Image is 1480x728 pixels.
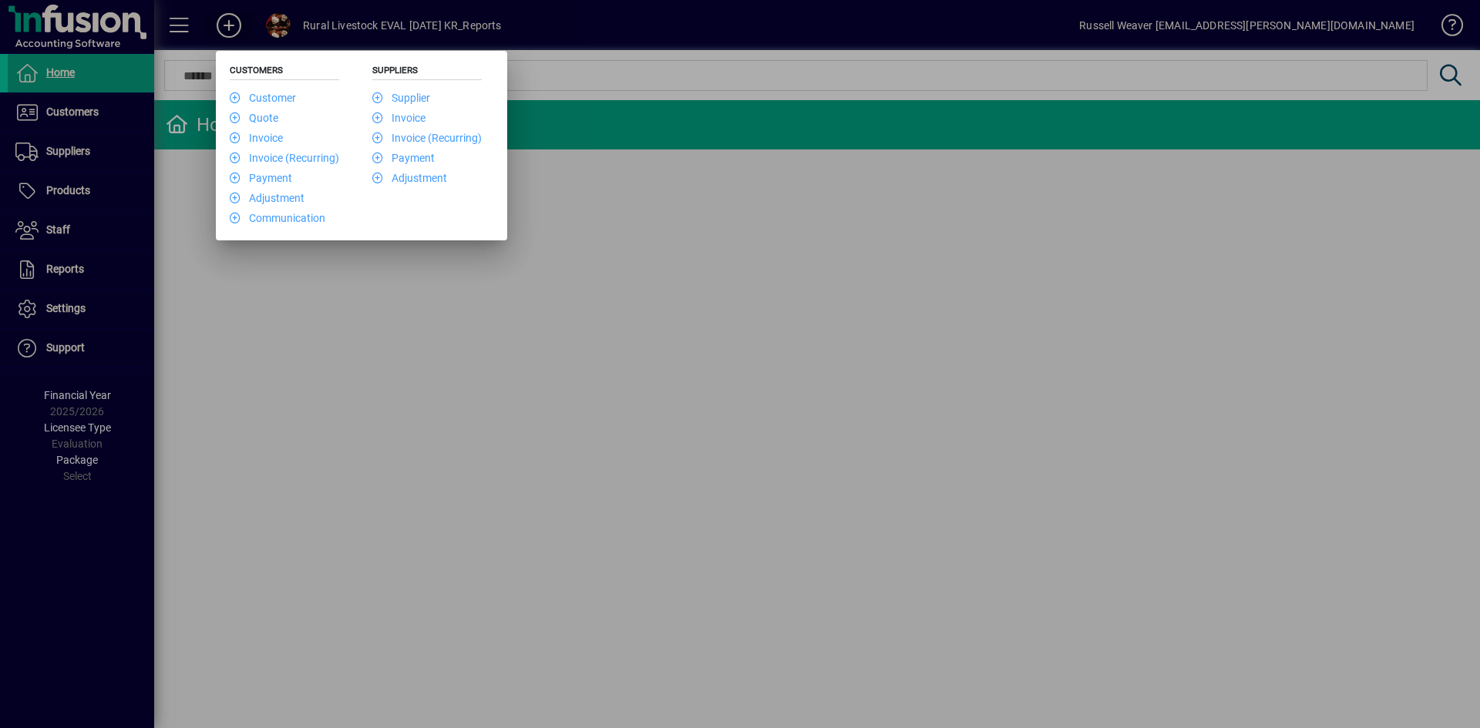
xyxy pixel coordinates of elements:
a: Invoice (Recurring) [372,132,482,144]
a: Payment [372,152,435,164]
a: Quote [230,112,278,124]
a: Invoice [230,132,283,144]
a: Adjustment [230,192,304,204]
a: Customer [230,92,296,104]
a: Payment [230,172,292,184]
h5: Suppliers [372,65,482,80]
a: Adjustment [372,172,447,184]
a: Supplier [372,92,430,104]
a: Communication [230,212,325,224]
a: Invoice [372,112,425,124]
h5: Customers [230,65,339,80]
a: Invoice (Recurring) [230,152,339,164]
